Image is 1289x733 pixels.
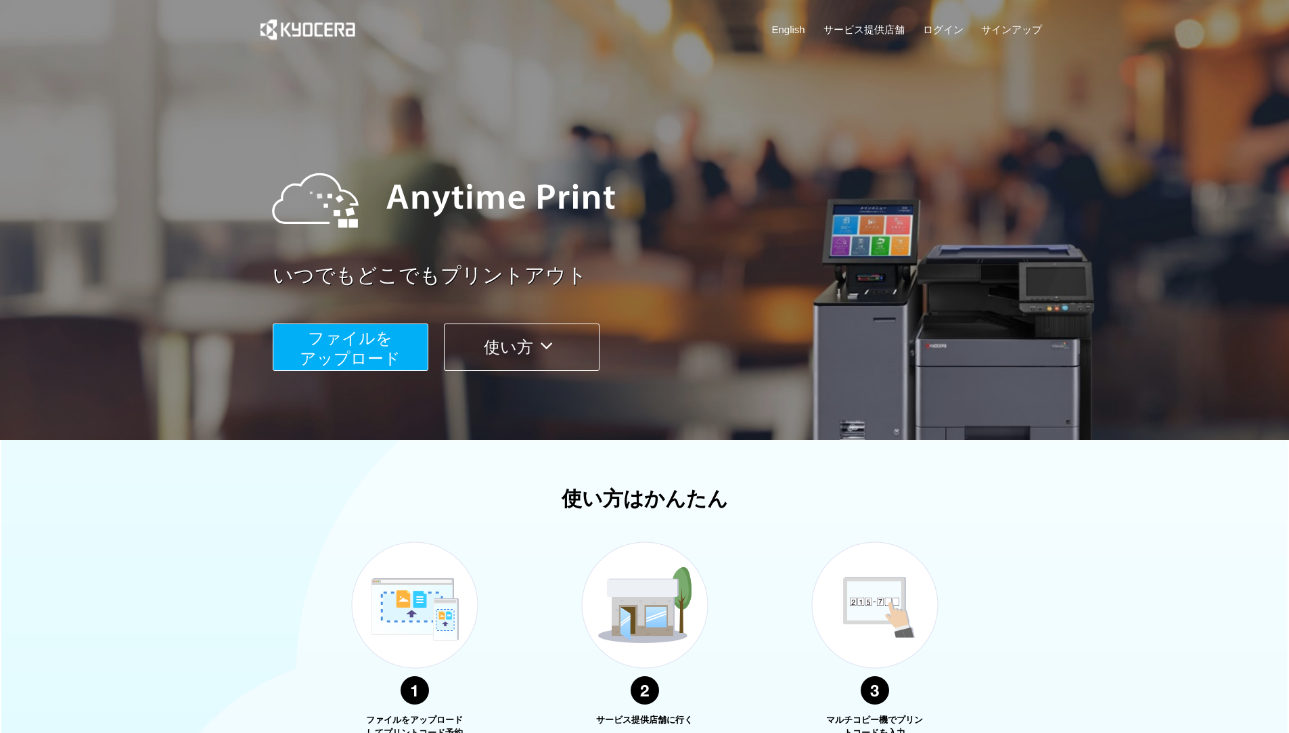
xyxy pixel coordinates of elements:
[923,22,964,37] a: ログイン
[772,22,805,37] a: English
[273,324,428,371] button: ファイルを​​アップロード
[594,714,696,727] p: サービス提供店舗に行く
[273,261,1051,290] a: いつでもどこでもプリントアウト
[823,22,905,37] a: サービス提供店舗
[300,329,401,368] span: ファイルを ​​アップロード
[444,324,600,371] button: 使い方
[981,22,1042,37] a: サインアップ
